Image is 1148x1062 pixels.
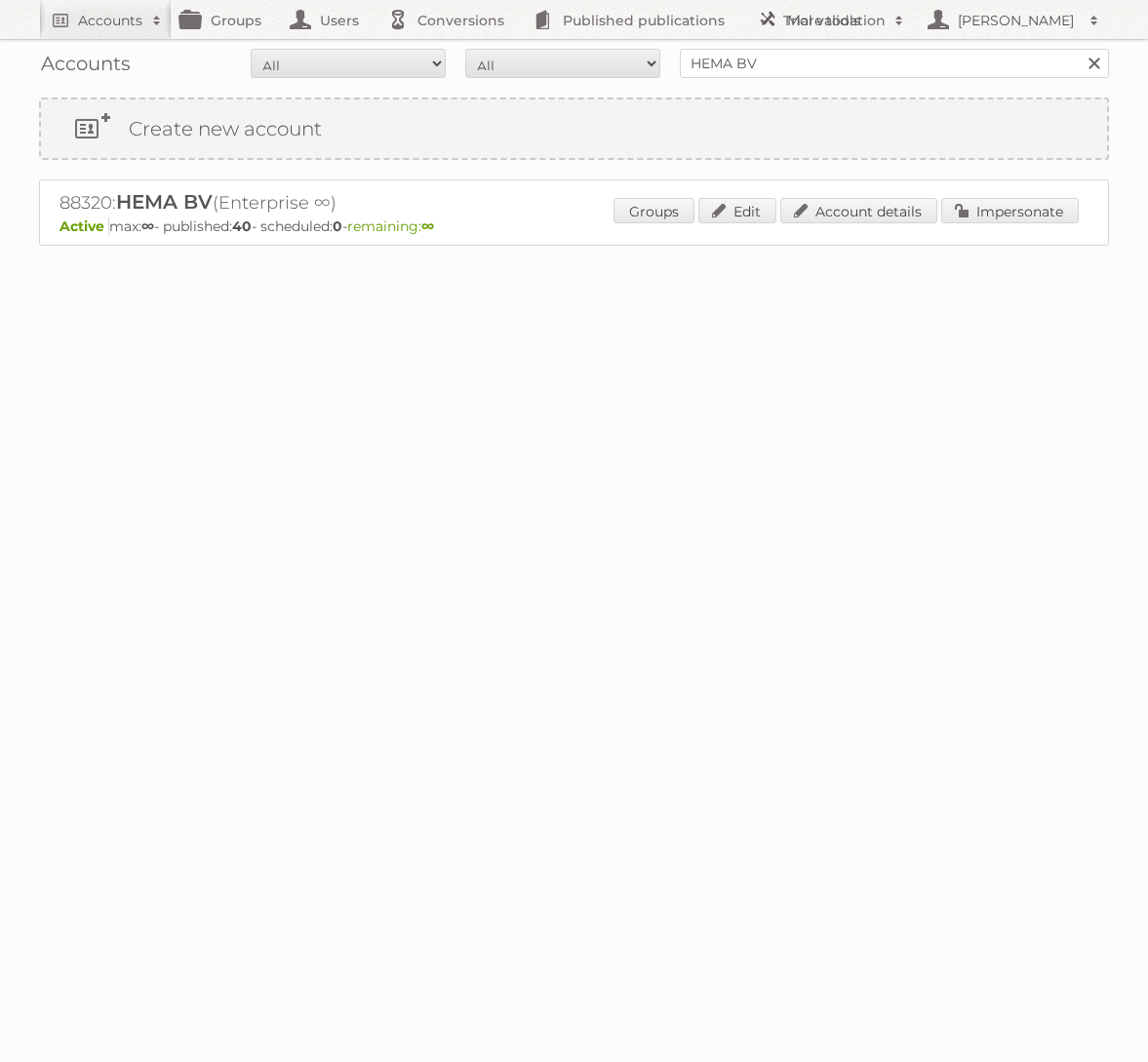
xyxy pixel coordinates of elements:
[41,99,1107,158] a: Create new account
[78,11,142,30] h2: Accounts
[116,190,213,214] span: HEMA BV
[421,217,434,235] strong: ∞
[141,217,154,235] strong: ∞
[59,217,109,235] span: Active
[614,198,694,223] a: Groups
[232,217,252,235] strong: 40
[941,198,1079,223] a: Impersonate
[698,198,776,223] a: Edit
[347,217,434,235] span: remaining:
[333,217,342,235] strong: 0
[780,198,937,223] a: Account details
[787,11,885,30] h2: More tools
[953,11,1080,30] h2: [PERSON_NAME]
[59,217,1089,235] p: max: - published: - scheduled: -
[59,190,742,216] h2: 88320: (Enterprise ∞)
